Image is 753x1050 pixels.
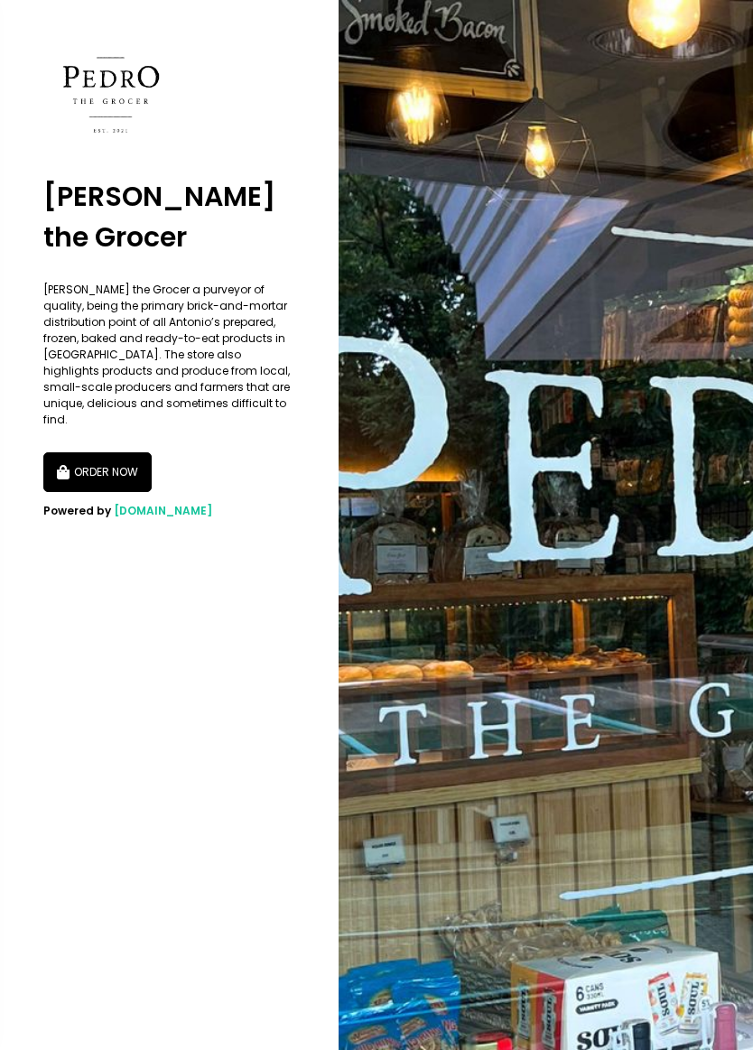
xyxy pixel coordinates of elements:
[43,452,152,492] button: ORDER NOW
[43,27,179,163] img: Pedro the Grocer
[43,503,295,519] div: Powered by
[114,503,212,518] a: [DOMAIN_NAME]
[43,163,295,271] div: [PERSON_NAME] the Grocer
[43,282,295,428] div: [PERSON_NAME] the Grocer a purveyor of quality, being the primary brick-and-mortar distribution p...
